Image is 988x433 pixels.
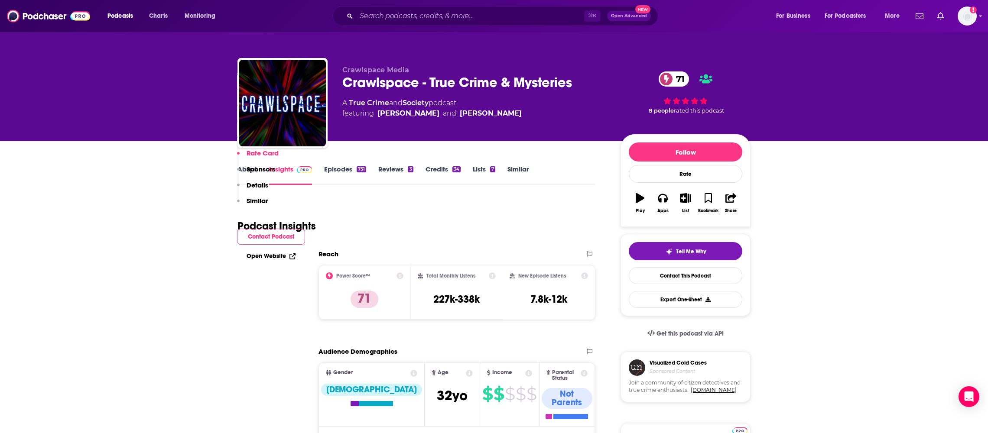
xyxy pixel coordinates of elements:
a: Similar [507,165,529,185]
img: User Profile [958,6,977,26]
p: Details [247,181,268,189]
h2: New Episode Listens [518,273,566,279]
div: 751 [357,166,366,172]
button: open menu [879,9,910,23]
span: Income [492,370,512,375]
img: tell me why sparkle [666,248,673,255]
span: Open Advanced [611,14,647,18]
div: Share [725,208,737,213]
div: Play [636,208,645,213]
img: Podchaser - Follow, Share and Rate Podcasts [7,8,90,24]
button: open menu [101,9,144,23]
a: Tim Pilleri [377,108,439,119]
div: Not Parents [542,388,592,409]
a: Visualized Cold CasesSponsored ContentJoin a community of citizen detectives and true crime enthu... [621,351,751,423]
button: Similar [237,197,268,213]
button: open menu [770,9,821,23]
a: Show notifications dropdown [912,9,927,23]
div: Search podcasts, credits, & more... [341,6,666,26]
button: List [674,187,697,219]
span: For Business [776,10,810,22]
button: Export One-Sheet [629,291,742,308]
h3: 7.8k-12k [530,293,567,306]
button: tell me why sparkleTell Me Why [629,242,742,260]
div: 7 [490,166,495,172]
h3: 227k-338k [433,293,480,306]
span: $ [526,387,536,401]
span: More [885,10,900,22]
a: Society [403,99,429,107]
p: 71 [351,291,378,308]
p: Similar [247,197,268,205]
span: and [389,99,403,107]
span: Crawlspace Media [342,66,409,74]
span: Tell Me Why [676,248,706,255]
div: Rate [629,165,742,183]
span: $ [516,387,526,401]
h4: Sponsored Content [650,368,707,374]
span: Gender [333,370,353,375]
h3: Visualized Cold Cases [650,359,707,366]
p: Sponsors [247,165,275,173]
button: Show profile menu [958,6,977,26]
a: Reviews3 [378,165,413,185]
span: 71 [667,71,689,87]
a: Lists7 [473,165,495,185]
span: rated this podcast [674,107,724,114]
a: True Crime [349,99,389,107]
svg: Add a profile image [970,6,977,13]
img: coldCase.18b32719.png [629,359,645,376]
a: Contact This Podcast [629,267,742,284]
a: Charts [143,9,173,23]
div: 71 8 peoplerated this podcast [621,66,751,120]
span: Logged in as megcassidy [958,6,977,26]
span: $ [505,387,515,401]
button: Contact Podcast [237,229,305,245]
a: Open Website [247,252,296,260]
h2: Audience Demographics [318,347,397,355]
span: New [635,5,651,13]
button: Apps [651,187,674,219]
span: featuring [342,108,522,119]
h2: Power Score™ [336,273,370,279]
span: Monitoring [185,10,215,22]
button: open menu [819,9,879,23]
h2: Total Monthly Listens [426,273,475,279]
div: 34 [452,166,461,172]
a: Get this podcast via API [640,323,731,344]
a: Lance Reenstierna [460,108,522,119]
span: 8 people [649,107,674,114]
a: [DOMAIN_NAME] [691,387,737,393]
div: 3 [408,166,413,172]
span: For Podcasters [825,10,866,22]
div: [DEMOGRAPHIC_DATA] [321,384,422,396]
span: Podcasts [107,10,133,22]
span: Parental Status [552,370,579,381]
div: Apps [657,208,669,213]
span: Get this podcast via API [656,330,724,337]
div: List [682,208,689,213]
button: open menu [179,9,227,23]
button: Share [720,187,742,219]
span: Age [438,370,448,375]
div: Open Intercom Messenger [959,386,979,407]
button: Play [629,187,651,219]
button: Details [237,181,268,197]
span: Charts [149,10,168,22]
span: $ [494,387,504,401]
span: and [443,108,456,119]
div: A podcast [342,98,522,119]
span: $ [482,387,493,401]
img: Crawlspace - True Crime & Mysteries [239,60,326,146]
a: Show notifications dropdown [934,9,947,23]
span: Join a community of citizen detectives and true crime enthusiasts. [629,379,742,394]
h2: Reach [318,250,338,258]
button: Sponsors [237,165,275,181]
button: Open AdvancedNew [607,11,651,21]
span: ⌘ K [584,10,600,22]
button: Follow [629,142,742,162]
div: Bookmark [698,208,718,213]
button: Bookmark [697,187,719,219]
